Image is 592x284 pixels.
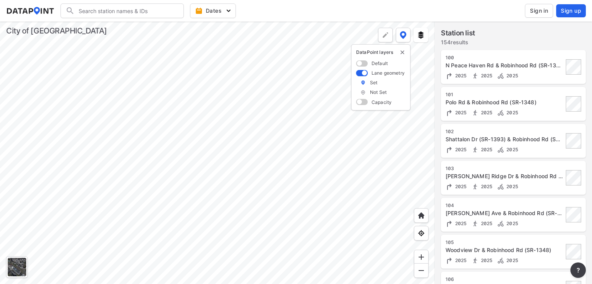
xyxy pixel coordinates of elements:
[497,183,505,190] img: Bicycle count
[525,4,553,18] button: Sign in
[446,72,453,80] img: Turning count
[453,257,467,263] span: 2025
[446,62,563,69] div: N Peace Haven Rd & Robinhood Rd (SR-1348)
[446,55,563,61] div: 100
[414,28,428,42] button: External layers
[530,7,548,15] span: Sign in
[417,31,425,39] img: layers.ee07997e.svg
[479,147,493,152] span: 2025
[446,129,563,135] div: 102
[505,257,518,263] span: 2025
[505,147,518,152] span: 2025
[400,31,407,39] img: data-point-layers.37681fc9.svg
[556,4,586,17] button: Sign up
[446,92,563,98] div: 101
[446,209,563,217] div: Woodrow Ave & Robinhood Rd (SR-1348)
[497,109,505,117] img: Bicycle count
[417,229,425,237] img: zeq5HYn9AnE9l6UmnFLPAAAAAElFTkSuQmCC
[414,263,429,278] div: Zoom out
[570,262,586,278] button: more
[190,3,236,18] button: Dates
[471,183,479,190] img: Pedestrian count
[479,73,493,79] span: 2025
[575,266,581,275] span: ?
[441,28,475,38] label: Station list
[446,220,453,227] img: Turning count
[453,73,467,79] span: 2025
[479,184,493,189] span: 2025
[195,7,203,15] img: calendar-gold.39a51dde.svg
[453,184,467,189] span: 2025
[441,38,475,46] label: 154 results
[446,239,563,246] div: 105
[555,4,586,17] a: Sign up
[356,49,405,55] p: DataPoint layers
[382,31,389,39] img: +Dz8AAAAASUVORK5CYII=
[414,250,429,264] div: Zoom in
[446,135,563,143] div: Shattalon Dr (SR-1393) & Robinhood Rd (SR-1348)
[471,146,479,154] img: Pedestrian count
[453,110,467,115] span: 2025
[497,257,505,264] img: Bicycle count
[453,147,467,152] span: 2025
[370,89,387,95] label: Not Set
[446,183,453,190] img: Turning count
[471,220,479,227] img: Pedestrian count
[446,99,563,106] div: Polo Rd & Robinhood Rd (SR-1348)
[446,165,563,172] div: 103
[446,109,453,117] img: Turning count
[446,276,563,282] div: 106
[446,146,453,154] img: Turning count
[497,220,505,227] img: Bicycle count
[372,60,388,67] label: Default
[197,7,231,15] span: Dates
[523,4,555,18] a: Sign in
[446,172,563,180] div: Whitaker Ridge Dr & Robinhood Rd (SR-1348)
[225,7,232,15] img: 5YPKRKmlfpI5mqlR8AD95paCi+0kK1fRFDJSaMmawlwaeJcJwk9O2fotCW5ve9gAAAAASUVORK5CYII=
[479,257,493,263] span: 2025
[505,110,518,115] span: 2025
[505,184,518,189] span: 2025
[471,72,479,80] img: Pedestrian count
[417,267,425,274] img: MAAAAAElFTkSuQmCC
[497,146,505,154] img: Bicycle count
[414,208,429,223] div: Home
[414,226,429,241] div: View my location
[372,70,405,76] label: Lane geometry
[6,256,28,278] div: Toggle basemap
[505,73,518,79] span: 2025
[446,246,563,254] div: Woodview Dr & Robinhood Rd (SR-1348)
[479,110,493,115] span: 2025
[360,79,366,86] img: map_pin_int.54838e6b.svg
[453,221,467,226] span: 2025
[505,221,518,226] span: 2025
[471,257,479,264] img: Pedestrian count
[417,253,425,261] img: ZvzfEJKXnyWIrJytrsY285QMwk63cM6Drc+sIAAAAASUVORK5CYII=
[561,7,581,15] span: Sign up
[479,221,493,226] span: 2025
[360,89,366,96] img: not_set.07d1b9ed.svg
[497,72,505,80] img: Bicycle count
[6,7,54,15] img: dataPointLogo.9353c09d.svg
[446,257,453,264] img: Turning count
[471,109,479,117] img: Pedestrian count
[372,99,392,105] label: Capacity
[370,79,377,86] label: Set
[446,202,563,209] div: 104
[399,49,405,55] img: close-external-leyer.3061a1c7.svg
[378,28,393,42] div: Polygon tool
[417,212,425,219] img: +XpAUvaXAN7GudzAAAAAElFTkSuQmCC
[6,25,107,36] div: City of [GEOGRAPHIC_DATA]
[75,5,179,17] input: Search
[399,49,405,55] button: delete
[396,28,410,42] button: DataPoint layers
